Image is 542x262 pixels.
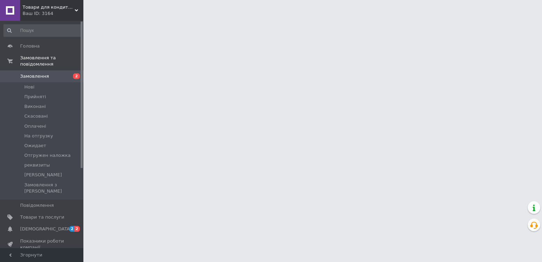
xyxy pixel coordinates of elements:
span: Нові [24,84,34,90]
span: Ожидает [24,143,46,149]
span: Отгружен наложка [24,152,71,159]
span: Показники роботи компанії [20,238,64,251]
span: Замовлення з [PERSON_NAME] [24,182,81,194]
span: Скасовані [24,113,48,119]
span: реквизиты [24,162,50,168]
span: Прийняті [24,94,46,100]
span: Головна [20,43,40,49]
span: 2 [73,73,80,79]
span: Оплачені [24,123,46,129]
input: Пошук [3,24,82,37]
span: На отгрузку [24,133,53,139]
span: [DEMOGRAPHIC_DATA] [20,226,72,232]
span: Замовлення та повідомлення [20,55,83,67]
span: [PERSON_NAME] [24,172,62,178]
span: 2 [74,226,80,232]
span: Товари для кондитера ProDeko [23,4,75,10]
span: Замовлення [20,73,49,79]
span: Повідомлення [20,202,54,209]
span: Виконані [24,103,46,110]
span: Товари та послуги [20,214,64,220]
span: 2 [69,226,75,232]
div: Ваш ID: 3164 [23,10,83,17]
